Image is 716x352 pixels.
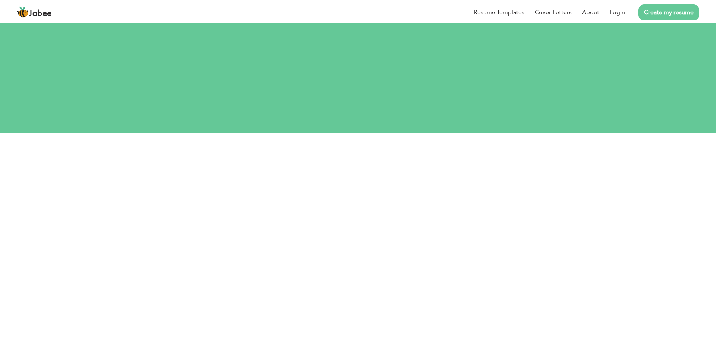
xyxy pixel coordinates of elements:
[474,8,524,17] a: Resume Templates
[582,8,599,17] a: About
[17,6,52,18] a: Jobee
[638,4,699,20] a: Create my resume
[535,8,572,17] a: Cover Letters
[610,8,625,17] a: Login
[17,6,29,18] img: jobee.io
[29,10,52,18] span: Jobee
